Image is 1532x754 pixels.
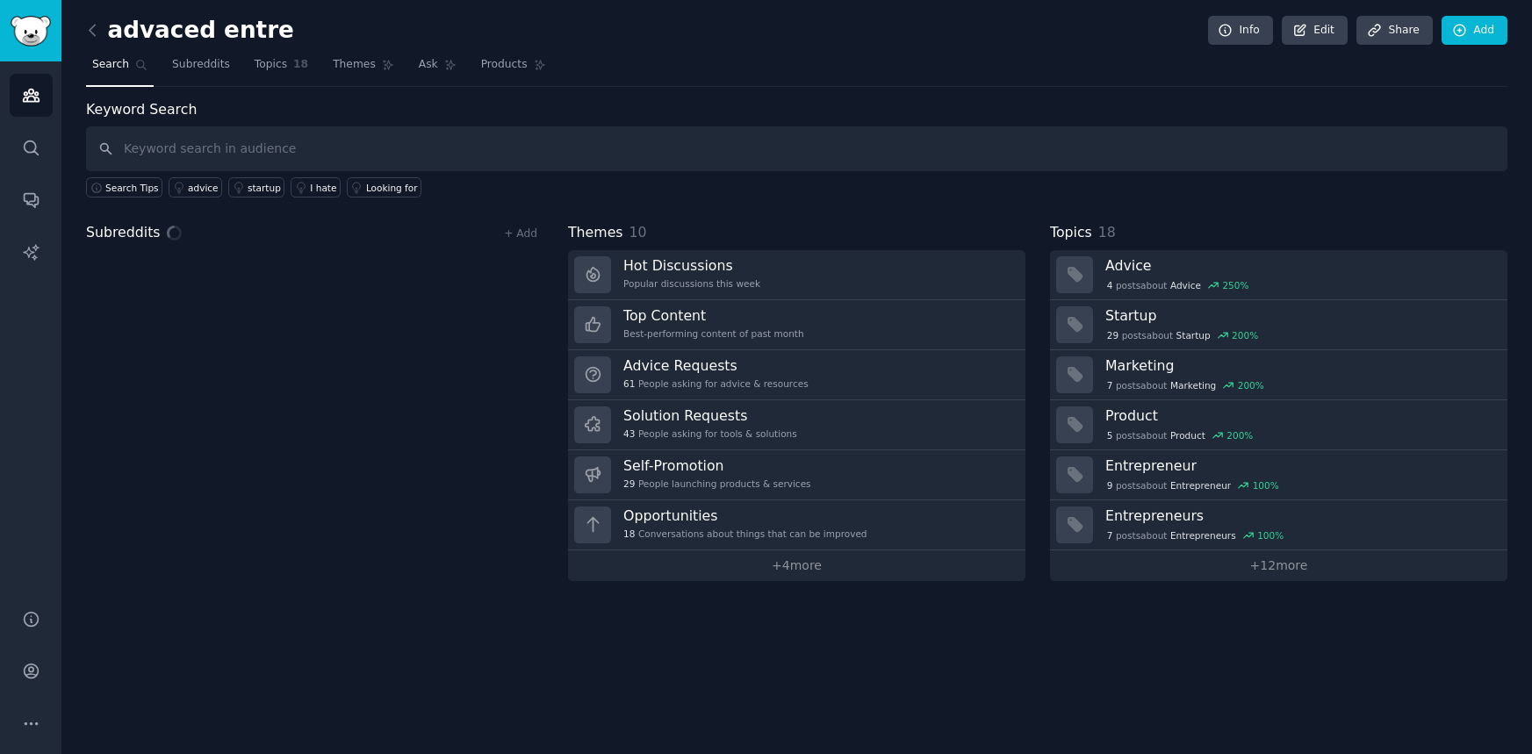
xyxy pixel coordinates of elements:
div: startup [248,182,281,194]
span: Subreddits [86,222,161,244]
h3: Top Content [623,306,804,325]
a: Themes [327,51,400,87]
div: 250 % [1222,279,1248,291]
div: I hate [310,182,336,194]
span: Products [481,57,528,73]
span: 61 [623,377,635,390]
a: Self-Promotion29People launching products & services [568,450,1025,500]
h3: Marketing [1105,356,1495,375]
a: Looking for [347,177,421,197]
a: Product5postsaboutProduct200% [1050,400,1507,450]
span: 9 [1107,479,1113,492]
h3: Advice [1105,256,1495,275]
span: 18 [623,528,635,540]
div: 100 % [1257,529,1284,542]
button: Search Tips [86,177,162,197]
span: 4 [1107,279,1113,291]
a: advice [169,177,222,197]
span: Themes [333,57,376,73]
h2: advaced entre [86,17,294,45]
span: 5 [1107,429,1113,442]
span: 7 [1107,379,1113,391]
div: post s about [1105,478,1280,493]
span: Search [92,57,129,73]
span: 18 [1098,224,1116,241]
span: Entrepreneurs [1170,529,1236,542]
a: Search [86,51,154,87]
a: Add [1442,16,1507,46]
a: Topics18 [248,51,314,87]
a: +4more [568,550,1025,581]
span: 7 [1107,529,1113,542]
span: Search Tips [105,182,159,194]
span: Ask [419,57,438,73]
h3: Entrepreneurs [1105,506,1495,525]
div: 200 % [1238,379,1264,391]
span: Advice [1170,279,1201,291]
a: Ask [413,51,463,87]
a: Edit [1282,16,1348,46]
div: People asking for advice & resources [623,377,809,390]
span: Subreddits [172,57,230,73]
a: Advice Requests61People asking for advice & resources [568,350,1025,400]
h3: Self-Promotion [623,456,811,475]
h3: Hot Discussions [623,256,760,275]
input: Keyword search in audience [86,126,1507,171]
div: People asking for tools & solutions [623,427,797,440]
a: Opportunities18Conversations about things that can be improved [568,500,1025,550]
span: 43 [623,427,635,440]
div: advice [188,182,218,194]
a: +12more [1050,550,1507,581]
h3: Solution Requests [623,406,797,425]
a: Hot DiscussionsPopular discussions this week [568,250,1025,300]
span: 10 [629,224,647,241]
a: Entrepreneurs7postsaboutEntrepreneurs100% [1050,500,1507,550]
div: Popular discussions this week [623,277,760,290]
h3: Startup [1105,306,1495,325]
div: 200 % [1226,429,1253,442]
span: Product [1170,429,1205,442]
div: People launching products & services [623,478,811,490]
a: + Add [504,227,537,240]
a: Products [475,51,552,87]
div: post s about [1105,377,1266,393]
a: Share [1356,16,1432,46]
img: GummySearch logo [11,16,51,47]
a: Advice4postsaboutAdvice250% [1050,250,1507,300]
label: Keyword Search [86,101,197,118]
div: 200 % [1232,329,1258,341]
h3: Opportunities [623,506,867,525]
a: Entrepreneur9postsaboutEntrepreneur100% [1050,450,1507,500]
div: Best-performing content of past month [623,327,804,340]
div: post s about [1105,427,1255,443]
div: Conversations about things that can be improved [623,528,867,540]
span: 29 [1107,329,1118,341]
a: Top ContentBest-performing content of past month [568,300,1025,350]
a: Subreddits [166,51,236,87]
span: Marketing [1170,379,1216,391]
a: startup [228,177,284,197]
span: Themes [568,222,623,244]
span: 18 [293,57,308,73]
h3: Advice Requests [623,356,809,375]
span: 29 [623,478,635,490]
a: Solution Requests43People asking for tools & solutions [568,400,1025,450]
a: I hate [291,177,341,197]
div: 100 % [1253,479,1279,492]
span: Entrepreneur [1170,479,1231,492]
div: Looking for [366,182,418,194]
span: Topics [255,57,287,73]
span: Startup [1176,329,1211,341]
div: post s about [1105,528,1285,543]
div: post s about [1105,277,1250,293]
a: Info [1208,16,1273,46]
h3: Product [1105,406,1495,425]
div: post s about [1105,327,1260,343]
a: Marketing7postsaboutMarketing200% [1050,350,1507,400]
h3: Entrepreneur [1105,456,1495,475]
a: Startup29postsaboutStartup200% [1050,300,1507,350]
span: Topics [1050,222,1092,244]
